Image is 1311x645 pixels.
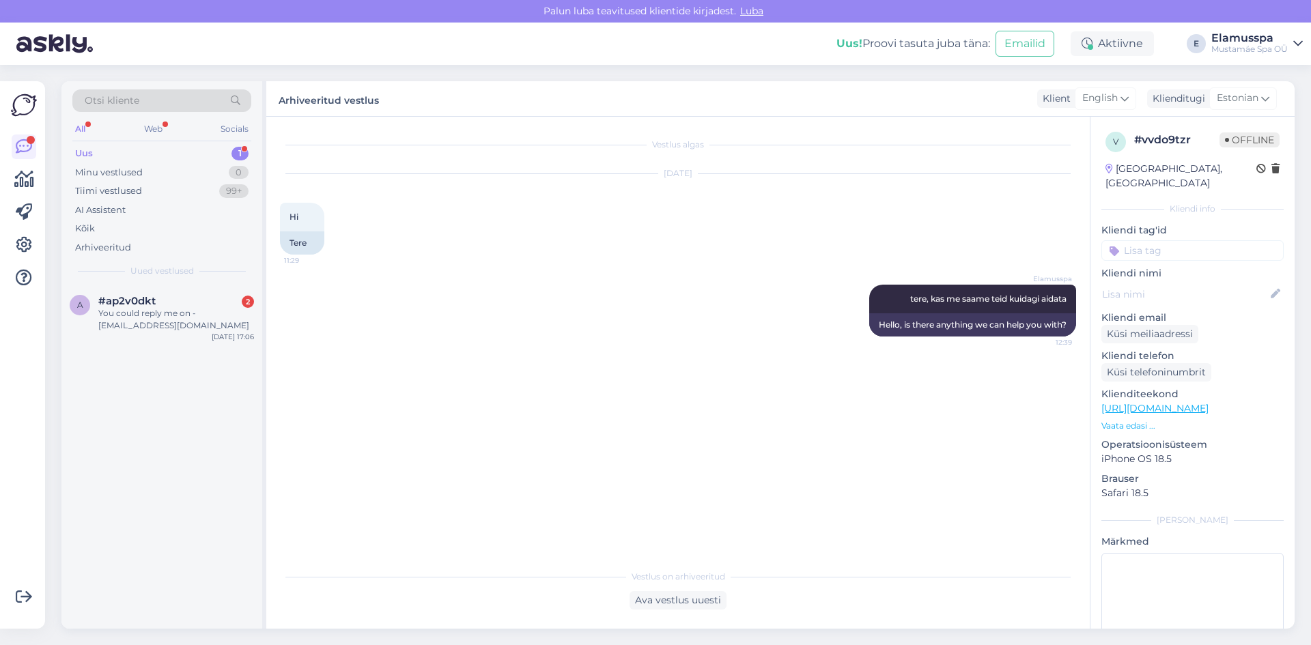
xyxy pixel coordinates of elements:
[231,147,249,160] div: 1
[11,92,37,118] img: Askly Logo
[1217,91,1258,106] span: Estonian
[130,265,194,277] span: Uued vestlused
[1220,132,1280,147] span: Offline
[1187,34,1206,53] div: E
[1021,274,1072,284] span: Elamusspa
[75,147,93,160] div: Uus
[996,31,1054,57] button: Emailid
[75,184,142,198] div: Tiimi vestlused
[1037,91,1071,106] div: Klient
[1101,223,1284,238] p: Kliendi tag'id
[1101,325,1198,343] div: Küsi meiliaadressi
[75,222,95,235] div: Kõik
[1102,287,1268,302] input: Lisa nimi
[630,591,727,610] div: Ava vestlus uuesti
[98,295,156,307] span: #ap2v0dkt
[1211,44,1288,55] div: Mustamäe Spa OÜ
[1147,91,1205,106] div: Klienditugi
[1101,514,1284,526] div: [PERSON_NAME]
[284,255,335,266] span: 11:29
[1101,387,1284,401] p: Klienditeekond
[1101,349,1284,363] p: Kliendi telefon
[1101,472,1284,486] p: Brauser
[1101,311,1284,325] p: Kliendi email
[1105,162,1256,190] div: [GEOGRAPHIC_DATA], [GEOGRAPHIC_DATA]
[1211,33,1303,55] a: ElamusspaMustamäe Spa OÜ
[280,167,1076,180] div: [DATE]
[75,203,126,217] div: AI Assistent
[218,120,251,138] div: Socials
[85,94,139,108] span: Otsi kliente
[141,120,165,138] div: Web
[212,332,254,342] div: [DATE] 17:06
[280,231,324,255] div: Tere
[1082,91,1118,106] span: English
[910,293,1067,304] span: tere, kas me saame teid kuidagi aidata
[242,296,254,308] div: 2
[75,166,143,180] div: Minu vestlused
[72,120,88,138] div: All
[1101,486,1284,500] p: Safari 18.5
[1101,402,1209,414] a: [URL][DOMAIN_NAME]
[836,35,990,52] div: Proovi tasuta juba täna:
[77,300,83,310] span: a
[290,212,298,222] span: Hi
[1101,363,1211,382] div: Küsi telefoninumbrit
[1021,337,1072,347] span: 12:39
[1071,31,1154,56] div: Aktiivne
[75,241,131,255] div: Arhiveeritud
[1101,420,1284,432] p: Vaata edasi ...
[632,571,725,583] span: Vestlus on arhiveeritud
[836,37,862,50] b: Uus!
[736,5,767,17] span: Luba
[1101,203,1284,215] div: Kliendi info
[1101,438,1284,452] p: Operatsioonisüsteem
[219,184,249,198] div: 99+
[279,89,379,108] label: Arhiveeritud vestlus
[229,166,249,180] div: 0
[1211,33,1288,44] div: Elamusspa
[1101,534,1284,549] p: Märkmed
[1113,137,1118,147] span: v
[869,313,1076,336] div: Hello, is there anything we can help you with?
[1134,132,1220,148] div: # vvdo9tzr
[280,139,1076,151] div: Vestlus algas
[1101,266,1284,281] p: Kliendi nimi
[98,307,254,332] div: You could reply me on - [EMAIL_ADDRESS][DOMAIN_NAME]
[1101,452,1284,466] p: iPhone OS 18.5
[1101,240,1284,261] input: Lisa tag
